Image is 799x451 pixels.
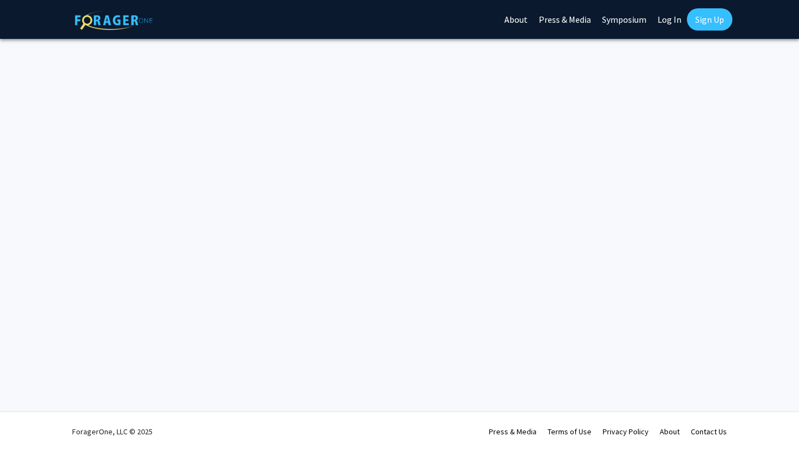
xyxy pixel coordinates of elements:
div: ForagerOne, LLC © 2025 [72,412,153,451]
img: ForagerOne Logo [75,11,153,30]
a: About [660,427,680,437]
a: Contact Us [691,427,727,437]
a: Privacy Policy [603,427,649,437]
a: Terms of Use [548,427,591,437]
a: Sign Up [687,8,732,31]
a: Press & Media [489,427,537,437]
